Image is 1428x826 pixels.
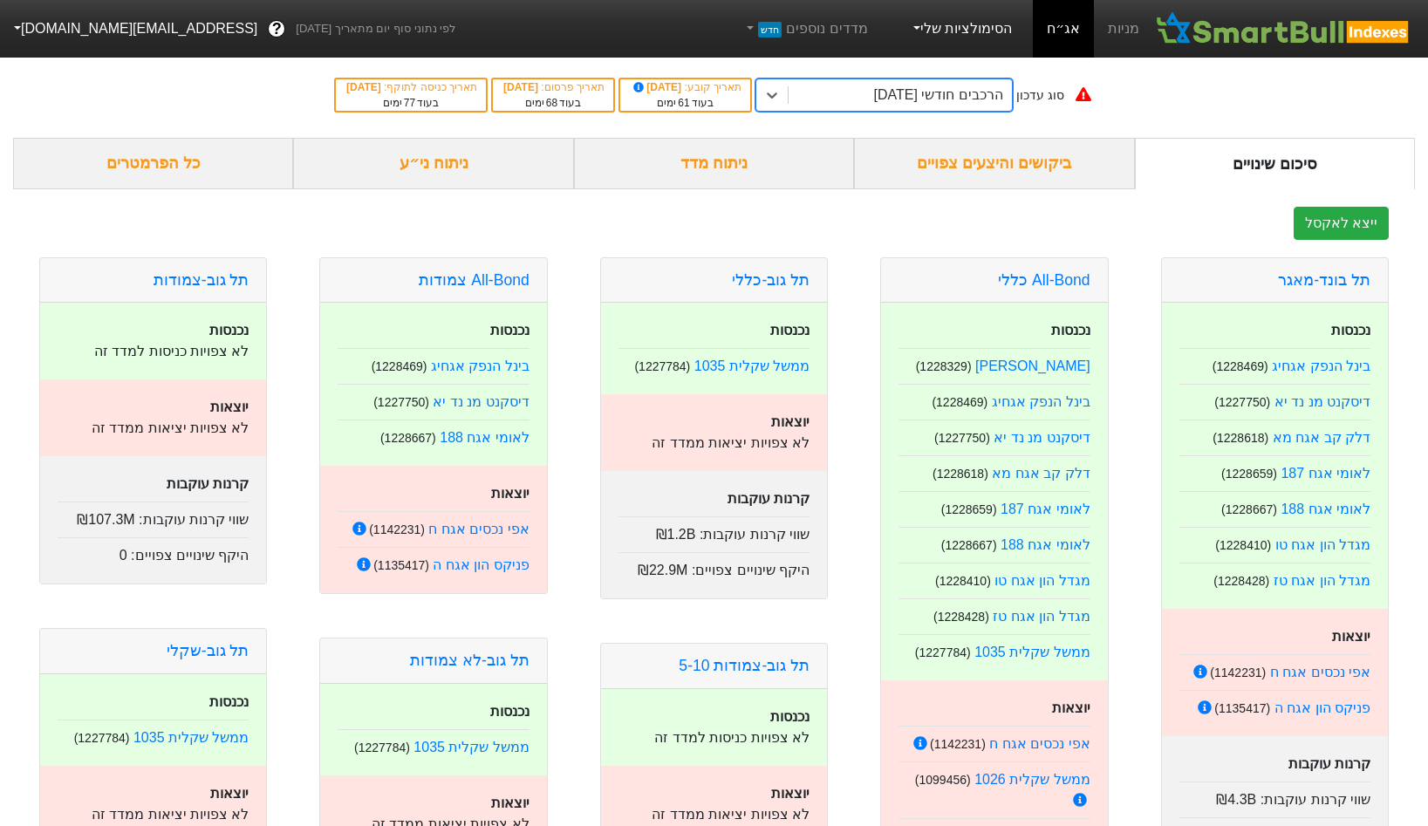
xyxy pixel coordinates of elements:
small: ( 1228410 ) [1215,538,1271,552]
div: שווי קרנות עוקבות : [618,516,810,545]
small: ( 1228618 ) [933,467,988,481]
p: לא צפויות יציאות ממדד זה [618,433,810,454]
small: ( 1228469 ) [1213,359,1268,373]
span: ₪1.2B [656,527,696,542]
a: לאומי אגח 188 [1281,502,1370,516]
a: לאומי אגח 187 [1001,502,1090,516]
strong: נכנסות [770,709,810,724]
a: תל גוב-צמודות [154,271,249,289]
strong: יוצאות [210,399,249,414]
small: ( 1227750 ) [373,395,429,409]
span: ₪107.3M [77,512,134,527]
a: מגדל הון אגח טז [993,609,1090,624]
a: לאומי אגח 188 [1001,537,1090,552]
a: מגדל הון אגח טז [1274,573,1370,588]
a: פניקס הון אגח ה [433,557,529,572]
div: הרכבים חודשי [DATE] [873,85,1002,106]
a: לאומי אגח 187 [1281,466,1370,481]
span: ₪4.3B [1216,792,1256,807]
a: דיסקנט מנ נד יא [994,430,1090,445]
small: ( 1228329 ) [916,359,972,373]
a: All-Bond כללי [998,271,1090,289]
p: לא צפויות יציאות ממדד זה [58,804,249,825]
small: ( 1228469 ) [372,359,427,373]
span: 68 [546,97,557,109]
small: ( 1227784 ) [354,741,410,754]
strong: יוצאות [1332,629,1370,644]
a: בינל הנפק אגחיג [1272,358,1370,373]
a: תל גוב-צמודות 5-10 [679,657,810,674]
span: 61 [678,97,689,109]
small: ( 1228618 ) [1213,431,1268,445]
small: ( 1135417 ) [373,558,429,572]
small: ( 1228659 ) [1221,467,1277,481]
a: פניקס הון אגח ה [1274,700,1370,715]
a: ממשל שקלית 1035 [133,730,249,745]
span: 0 [120,548,127,563]
span: 77 [404,97,415,109]
a: מגדל הון אגח טו [1275,537,1370,552]
small: ( 1228469 ) [932,395,987,409]
a: דיסקנט מנ נד יא [1274,394,1370,409]
a: מגדל הון אגח טו [994,573,1090,588]
div: היקף שינויים צפויים : [618,552,810,581]
strong: יוצאות [491,486,530,501]
a: ממשל שקלית 1026 [974,772,1090,787]
div: תאריך כניסה לתוקף : [345,79,477,95]
strong: קרנות עוקבות [167,476,249,491]
div: תאריך פרסום : [502,79,605,95]
strong: קרנות עוקבות [1288,756,1370,771]
div: סיכום שינויים [1135,138,1415,189]
span: ₪22.9M [638,563,687,577]
a: אפי נכסים אגח ח [1270,665,1370,679]
div: סוג עדכון [1016,86,1064,105]
div: שווי קרנות עוקבות : [1179,782,1370,810]
div: ביקושים והיצעים צפויים [854,138,1134,189]
small: ( 1227750 ) [934,431,990,445]
small: ( 1228428 ) [933,610,989,624]
a: דלק קב אגח מא [992,466,1090,481]
div: בעוד ימים [345,95,477,111]
small: ( 1228667 ) [380,431,436,445]
a: תל גוב-שקלי [167,642,249,659]
small: ( 1227750 ) [1214,395,1270,409]
button: ייצא לאקסל [1294,207,1389,240]
p: לא צפויות כניסות למדד זה [618,727,810,748]
strong: יוצאות [210,786,249,801]
div: בעוד ימים [502,95,605,111]
small: ( 1099456 ) [915,773,971,787]
p: לא צפויות יציאות ממדד זה [58,418,249,439]
strong: נכנסות [770,323,810,338]
strong: נכנסות [1331,323,1370,338]
strong: יוצאות [771,786,810,801]
strong: יוצאות [491,795,530,810]
a: לאומי אגח 188 [440,430,530,445]
small: ( 1228410 ) [935,574,991,588]
a: בינל הנפק אגחיג [992,394,1090,409]
a: ממשל שקלית 1035 [413,740,529,754]
div: בעוד ימים [629,95,741,111]
a: ממשל שקלית 1035 [974,645,1090,659]
p: לא צפויות יציאות ממדד זה [618,804,810,825]
span: [DATE] [631,81,685,93]
a: בינל הנפק אגחיג [431,358,530,373]
div: ניתוח ני״ע [293,138,573,189]
a: All-Bond צמודות [419,271,529,289]
small: ( 1227784 ) [634,359,690,373]
a: [PERSON_NAME] [975,358,1090,373]
a: דיסקנט מנ נד יא [433,394,529,409]
small: ( 1135417 ) [1214,701,1270,715]
div: ניתוח מדד [574,138,854,189]
img: SmartBull [1153,11,1414,46]
a: ממשל שקלית 1035 [694,358,810,373]
a: הסימולציות שלי [903,11,1020,46]
a: דלק קב אגח מא [1273,430,1370,445]
small: ( 1142231 ) [1210,666,1266,679]
div: היקף שינויים צפויים : [58,537,249,566]
strong: נכנסות [1051,323,1090,338]
strong: נכנסות [209,694,249,709]
strong: יוצאות [771,414,810,429]
strong: נכנסות [209,323,249,338]
span: [DATE] [346,81,384,93]
span: [DATE] [503,81,541,93]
